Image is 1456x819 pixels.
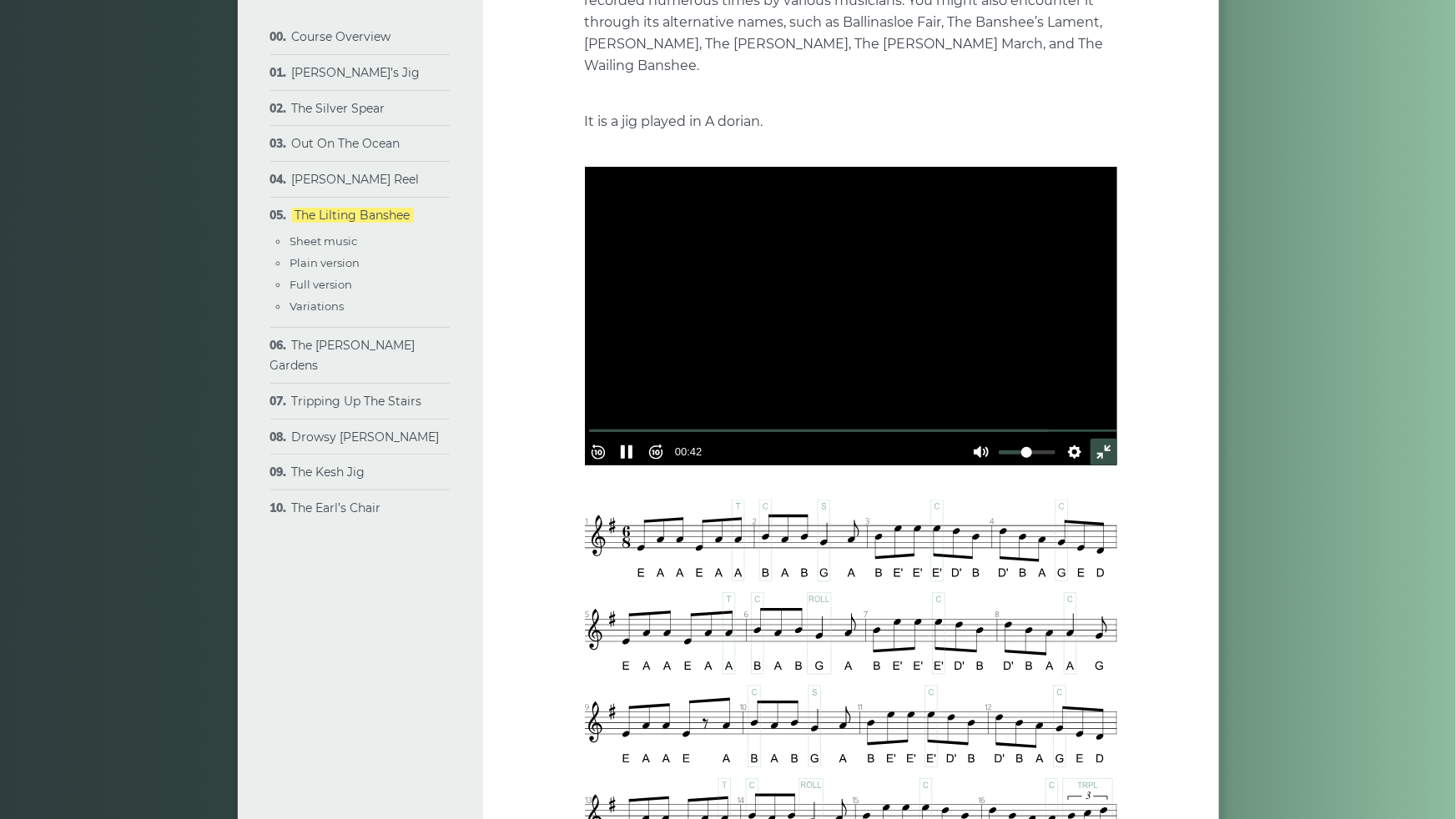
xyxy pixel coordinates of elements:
[292,394,422,409] a: Tripping Up The Stairs
[290,299,345,313] a: Variations
[270,338,416,373] a: The [PERSON_NAME] Gardens
[292,500,381,515] a: The Earl’s Chair
[292,136,401,151] a: Out On The Ocean
[292,172,420,187] a: [PERSON_NAME] Reel
[290,278,353,291] a: Full version
[292,101,385,116] a: The Silver Spear
[292,29,391,44] a: Course Overview
[292,465,365,480] a: The Kesh Jig
[585,111,1117,133] p: It is a jig played in A dorian.
[290,234,358,248] a: Sheet music
[290,256,360,269] a: Plain version
[292,430,440,445] a: Drowsy [PERSON_NAME]
[292,208,414,223] a: The Lilting Banshee
[292,65,421,80] a: [PERSON_NAME]’s Jig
